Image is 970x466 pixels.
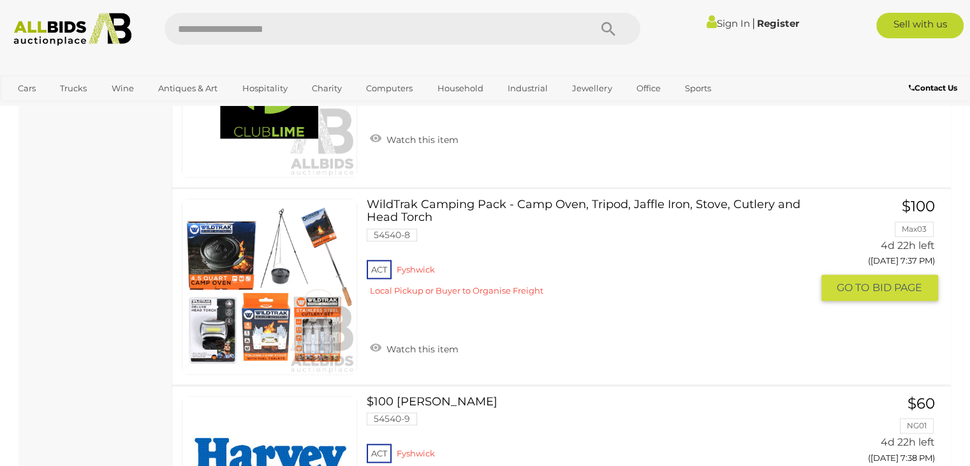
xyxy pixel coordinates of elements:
[376,199,811,306] a: WildTrak Camping Pack - Camp Oven, Tripod, Jaffle Iron, Stove, Cutlery and Head Torch 54540-8 ACT...
[756,17,798,29] a: Register
[383,134,459,146] span: Watch this item
[52,78,95,99] a: Trucks
[677,78,719,99] a: Sports
[367,338,462,357] a: Watch this item
[628,78,669,99] a: Office
[429,78,492,99] a: Household
[564,78,620,99] a: Jewellery
[909,81,960,95] a: Contact Us
[150,78,226,99] a: Antiques & Art
[10,78,44,99] a: Cars
[821,274,939,301] button: GO TOBID PAGE
[577,13,640,45] button: Search
[7,13,138,46] img: Allbids.com.au
[10,99,117,120] a: [GEOGRAPHIC_DATA]
[304,78,350,99] a: Charity
[383,343,459,355] span: Watch this item
[876,13,964,38] a: Sell with us
[358,78,421,99] a: Computers
[234,78,296,99] a: Hospitality
[872,281,922,294] span: BID PAGE
[831,199,939,302] a: $100 Max03 4d 22h left ([DATE] 7:37 PM) GO TOBID PAGE
[902,197,935,215] span: $100
[367,129,462,148] a: Watch this item
[103,78,142,99] a: Wine
[751,16,754,30] span: |
[909,83,957,93] b: Contact Us
[837,281,872,294] span: GO TO
[706,17,749,29] a: Sign In
[908,395,935,412] span: $60
[499,78,556,99] a: Industrial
